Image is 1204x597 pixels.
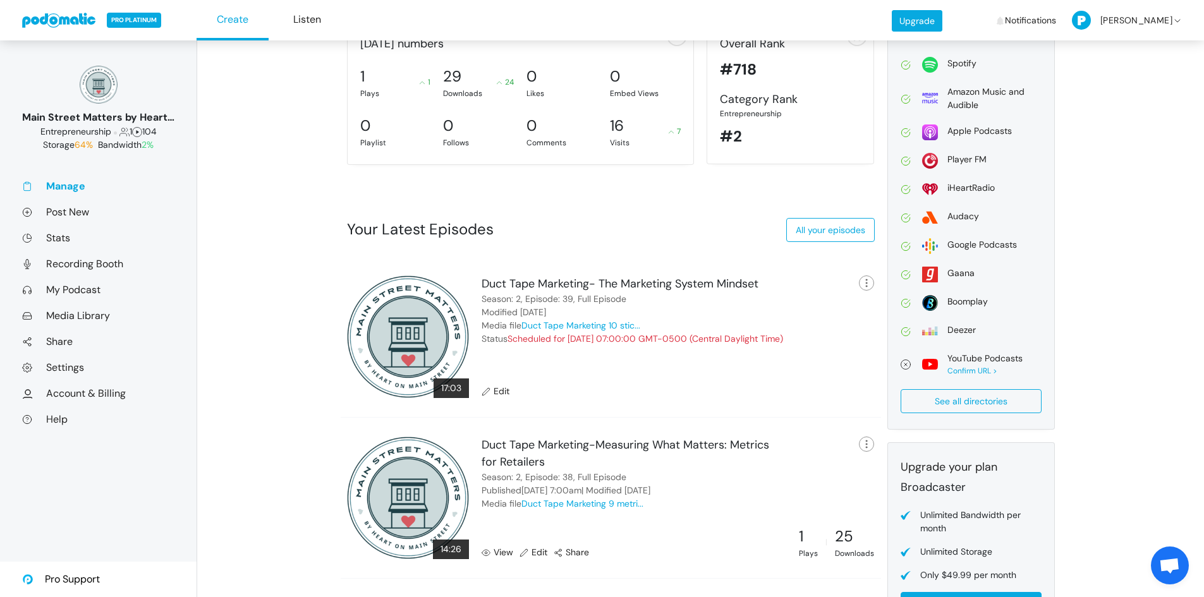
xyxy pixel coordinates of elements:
img: youtube-a762549b032a4d8d7c7d8c7d6f94e90d57091a29b762dad7ef63acd86806a854.svg [922,356,938,372]
div: Deezer [947,323,976,337]
a: Edit [482,385,509,398]
div: Player FM [947,153,987,166]
div: Google Podcasts [947,238,1017,251]
a: Share [22,335,174,348]
div: 1 104 [22,125,174,138]
div: Audacy [947,210,979,223]
div: 0 [360,114,370,137]
img: boomplay-2b96be17c781bb6067f62690a2aa74937c828758cf5668dffdf1db111eff7552.svg [922,295,938,311]
div: 0 [443,114,453,137]
span: Bandwidth [98,139,154,150]
div: Downloads [443,88,514,99]
span: Storage [43,139,95,150]
div: 1 [360,65,365,88]
a: Duct Tape Marketing 9 metri... [521,498,643,509]
div: Broadcaster [901,479,1042,496]
span: Business: Entrepreneurship [40,126,111,137]
div: Plays [360,88,431,99]
div: Only $49.99 per month [920,569,1016,582]
div: Your Latest Episodes [347,218,494,241]
div: #2 [720,125,861,148]
a: Post New [22,205,174,219]
div: Entrepreneurship [720,108,861,119]
img: spotify-814d7a4412f2fa8a87278c8d4c03771221523d6a641bdc26ea993aaf80ac4ffe.svg [922,57,938,73]
div: Spotify [947,57,976,70]
img: 300x300_17130234.png [347,275,470,398]
div: 7 [669,126,681,137]
a: Share [554,546,589,559]
a: Amazon Music and Audible [901,85,1042,112]
a: See all directories [901,389,1042,413]
span: 64% [75,139,93,150]
a: Google Podcasts [901,238,1042,254]
div: [DATE] numbers [354,35,688,52]
div: Duct Tape Marketing-Measuring What Matters: Metrics for Retailers [482,437,784,471]
div: Duct Tape Marketing- The Marketing System Mindset [482,275,758,292]
div: Modified [DATE] [482,306,546,319]
div: Unlimited Storage [920,545,992,558]
span: Followers [119,126,130,137]
div: 16 [610,114,624,137]
a: Apple Podcasts [901,124,1042,140]
div: 24 [497,76,514,88]
a: Boomplay [901,295,1042,311]
div: Comments [526,137,597,148]
span: PRO PLATINUM [107,13,161,28]
time: September 22, 2025 7:00am [521,485,581,496]
img: google-2dbf3626bd965f54f93204bbf7eeb1470465527e396fa5b4ad72d911f40d0c40.svg [922,238,938,254]
div: Overall Rank [720,35,861,52]
a: Upgrade [892,10,942,32]
div: Upgrade your plan [901,459,1042,476]
div: Gaana [947,267,975,280]
a: Help [22,413,174,426]
div: Confirm URL > [947,365,1023,377]
img: deezer-17854ec532559b166877d7d89d3279c345eec2f597ff2478aebf0db0746bb0cd.svg [922,323,938,339]
div: 14:26 [433,540,469,559]
div: Published | Modified [DATE] [482,484,650,497]
a: My Podcast [22,283,174,296]
div: Category Rank [720,91,861,108]
a: Gaana [901,267,1042,282]
a: Audacy [901,210,1042,226]
div: Amazon Music and Audible [947,85,1042,112]
div: Media file [482,497,643,510]
a: Media Library [22,309,174,322]
img: audacy-5d0199fadc8dc77acc7c395e9e27ef384d0cbdead77bf92d3603ebf283057071.svg [922,210,938,226]
div: Main Street Matters by Heart on [GEOGRAPHIC_DATA] [22,110,174,125]
span: Notifications [1005,2,1056,39]
div: Unlimited Bandwidth per month [920,509,1042,535]
a: Recording Booth [22,257,174,270]
div: | [825,536,827,548]
a: Duct Tape Marketing 10 stic... [521,320,640,331]
a: Manage [22,179,174,193]
div: 1 [420,76,430,88]
div: 0 [526,114,537,137]
a: [PERSON_NAME] [1072,2,1183,39]
a: Stats [22,231,174,244]
div: Playlist [360,137,431,148]
div: Open chat [1151,546,1189,584]
img: player_fm-2f731f33b7a5920876a6a59fec1291611fade0905d687326e1933154b96d4679.svg [922,153,938,169]
div: YouTube Podcasts [947,352,1023,365]
a: All your episodes [786,218,875,242]
img: 150x150_17130234.png [80,66,118,104]
img: amazon-69639c57110a651e716f65801135d36e6b1b779905beb0b1c95e1d99d62ebab9.svg [922,90,938,106]
div: 0 [610,65,620,88]
div: #718 [720,58,861,81]
div: 0 [526,65,537,88]
img: 300x300_17130234.png [347,437,470,559]
a: Spotify [901,57,1042,73]
a: iHeartRadio [901,181,1042,197]
div: Downloads [835,548,874,559]
span: Scheduled for [DATE] 07:00:00 GMT-0500 (Central Daylight Time) [508,333,783,344]
a: Listen [271,1,343,40]
div: 25 [835,525,874,548]
div: Visits [610,137,681,148]
div: Boomplay [947,295,988,308]
a: Create [197,1,269,40]
img: gaana-acdc428d6f3a8bcf3dfc61bc87d1a5ed65c1dda5025f5609f03e44ab3dd96560.svg [922,267,938,282]
img: i_heart_radio-0fea502c98f50158959bea423c94b18391c60ffcc3494be34c3ccd60b54f1ade.svg [922,181,938,197]
a: YouTube Podcasts Confirm URL > [901,352,1042,377]
div: Likes [526,88,597,99]
a: Settings [22,361,174,374]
